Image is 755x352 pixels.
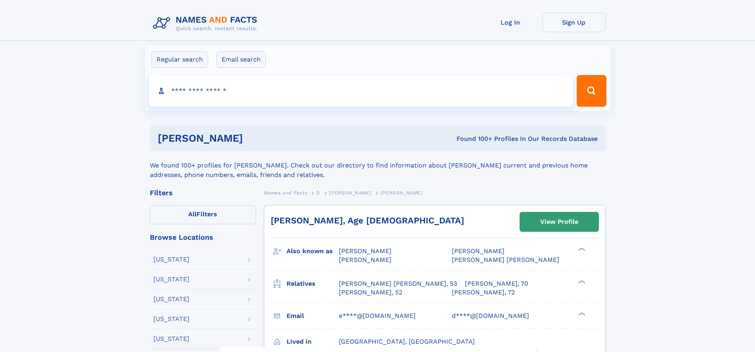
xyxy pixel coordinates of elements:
span: D [316,190,320,196]
span: [PERSON_NAME] [339,247,392,255]
div: [US_STATE] [153,316,189,322]
a: D [316,188,320,198]
input: search input [149,75,573,107]
div: Browse Locations [150,234,256,241]
img: Logo Names and Facts [150,13,264,34]
div: ❯ [576,247,586,252]
div: Found 100+ Profiles In Our Records Database [350,135,598,143]
h1: [PERSON_NAME] [158,133,350,143]
div: ❯ [576,279,586,284]
h3: Lived in [287,335,339,348]
a: Log In [479,13,542,32]
span: [GEOGRAPHIC_DATA], [GEOGRAPHIC_DATA] [339,338,475,345]
div: Filters [150,189,256,196]
label: Email search [216,51,266,68]
h3: Relatives [287,277,339,290]
h3: Also known as [287,244,339,258]
a: [PERSON_NAME], Age [DEMOGRAPHIC_DATA] [271,215,464,225]
button: Search Button [577,75,606,107]
a: View Profile [520,212,598,231]
label: Regular search [151,51,208,68]
a: [PERSON_NAME], 72 [452,288,515,297]
a: Sign Up [542,13,606,32]
div: We found 100+ profiles for [PERSON_NAME]. Check out our directory to find information about [PERS... [150,151,606,180]
h3: Email [287,309,339,323]
a: [PERSON_NAME] [PERSON_NAME], 53 [339,279,457,288]
div: View Profile [540,213,578,231]
div: [US_STATE] [153,256,189,263]
div: ❯ [576,311,586,316]
a: [PERSON_NAME], 52 [339,288,402,297]
a: [PERSON_NAME] [329,188,371,198]
span: [PERSON_NAME] [329,190,371,196]
a: Names and Facts [264,188,308,198]
span: [PERSON_NAME] [452,247,505,255]
span: [PERSON_NAME] [PERSON_NAME] [452,256,559,264]
a: [PERSON_NAME], 70 [465,279,528,288]
div: [US_STATE] [153,336,189,342]
span: [PERSON_NAME] [380,190,423,196]
label: Filters [150,205,256,224]
div: [US_STATE] [153,276,189,283]
span: All [188,210,197,218]
div: [US_STATE] [153,296,189,302]
span: [PERSON_NAME] [339,256,392,264]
